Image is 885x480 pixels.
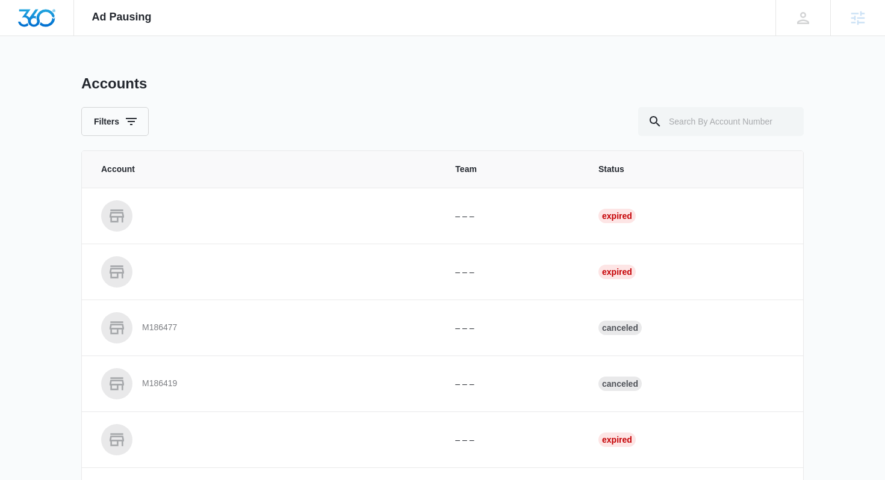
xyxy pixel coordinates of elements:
p: M186477 [142,322,177,334]
button: Filters [81,107,149,136]
div: Keywords by Traffic [133,71,203,79]
img: tab_domain_overview_orange.svg [33,70,42,79]
p: – – – [455,266,570,278]
div: Canceled [598,321,642,335]
p: – – – [455,434,570,446]
div: Domain: [DOMAIN_NAME] [31,31,132,41]
img: logo_orange.svg [19,19,29,29]
div: v 4.0.25 [34,19,59,29]
div: Canceled [598,377,642,391]
span: Status [598,163,784,176]
span: Account [101,163,426,176]
h1: Accounts [81,75,147,93]
a: M186419 [101,368,426,399]
span: Team [455,163,570,176]
a: M186477 [101,312,426,343]
div: Expired [598,432,636,447]
div: Expired [598,209,636,223]
p: – – – [455,378,570,390]
p: – – – [455,322,570,334]
p: M186419 [142,378,177,390]
img: tab_keywords_by_traffic_grey.svg [120,70,129,79]
img: website_grey.svg [19,31,29,41]
input: Search By Account Number [638,107,804,136]
p: – – – [455,210,570,223]
div: Domain Overview [46,71,108,79]
span: Ad Pausing [92,11,152,23]
div: Expired [598,265,636,279]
